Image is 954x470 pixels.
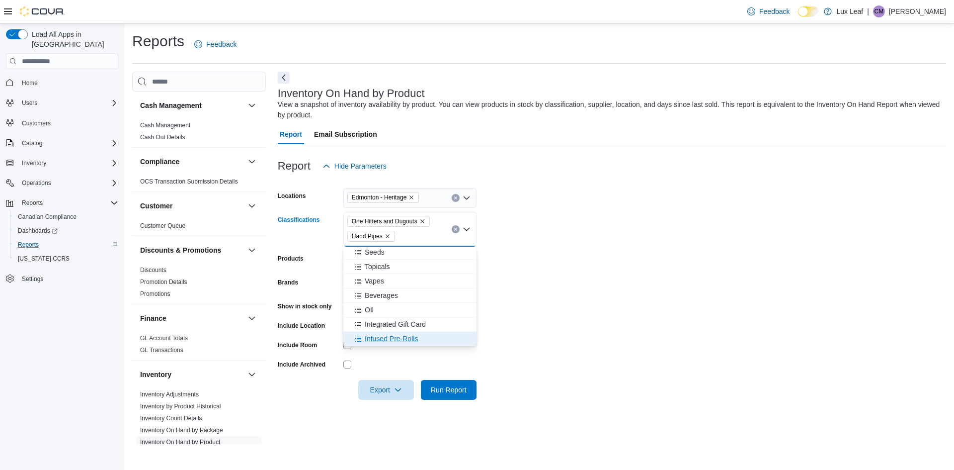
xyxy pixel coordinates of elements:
[18,177,118,189] span: Operations
[22,275,43,283] span: Settings
[140,133,185,141] span: Cash Out Details
[278,160,311,172] h3: Report
[2,196,122,210] button: Reports
[2,176,122,190] button: Operations
[140,402,221,410] span: Inventory by Product Historical
[246,200,258,212] button: Customer
[365,276,384,286] span: Vapes
[18,177,55,189] button: Operations
[132,220,266,236] div: Customer
[14,225,62,237] a: Dashboards
[140,267,166,274] a: Discounts
[2,96,122,110] button: Users
[140,178,238,186] span: OCS Transaction Submission Details
[140,100,244,110] button: Cash Management
[2,75,122,90] button: Home
[873,5,885,17] div: Chloe MacIvor
[2,156,122,170] button: Inventory
[140,100,202,110] h3: Cash Management
[140,290,170,297] a: Promotions
[22,199,43,207] span: Reports
[18,197,47,209] button: Reports
[140,370,244,379] button: Inventory
[140,415,202,422] a: Inventory Count Details
[18,76,118,89] span: Home
[6,71,118,312] nav: Complex example
[334,161,387,171] span: Hide Parameters
[421,380,477,400] button: Run Report
[385,233,391,239] button: Remove Hand Pipes from selection in this group
[452,194,460,202] button: Clear input
[140,134,185,141] a: Cash Out Details
[278,99,941,120] div: View a snapshot of inventory availability by product. You can view products in stock by classific...
[14,253,74,265] a: [US_STATE] CCRS
[318,156,391,176] button: Hide Parameters
[140,313,166,323] h3: Finance
[10,238,122,252] button: Reports
[20,6,65,16] img: Cova
[14,211,118,223] span: Canadian Compliance
[278,216,320,224] label: Classifications
[28,29,118,49] span: Load All Apps in [GEOGRAPHIC_DATA]
[365,290,398,300] span: Beverages
[18,157,50,169] button: Inventory
[132,31,184,51] h1: Reports
[278,192,306,200] label: Locations
[246,312,258,324] button: Finance
[190,34,240,54] a: Feedback
[452,225,460,233] button: Clear input
[140,122,190,129] a: Cash Management
[14,211,80,223] a: Canadian Compliance
[314,124,377,144] span: Email Subscription
[837,5,864,17] p: Lux Leaf
[463,194,471,202] button: Open list of options
[140,121,190,129] span: Cash Management
[22,179,51,187] span: Operations
[18,137,118,149] span: Catalog
[343,303,477,317] button: OIl
[278,302,332,310] label: Show in stock only
[10,252,122,266] button: [US_STATE] CCRS
[18,241,39,249] span: Reports
[365,334,418,344] span: Infused Pre-Rolls
[280,124,302,144] span: Report
[14,225,118,237] span: Dashboards
[22,99,37,107] span: Users
[140,245,244,255] button: Discounts & Promotions
[278,72,290,84] button: Next
[874,5,884,17] span: CM
[140,427,223,434] a: Inventory On Hand by Package
[352,231,383,241] span: Hand Pipes
[14,253,118,265] span: Washington CCRS
[140,390,199,398] span: Inventory Adjustments
[22,139,42,147] span: Catalog
[14,239,118,251] span: Reports
[140,313,244,323] button: Finance
[140,157,244,167] button: Compliance
[278,255,304,263] label: Products
[278,88,425,99] h3: Inventory On Hand by Product
[343,245,477,260] button: Seeds
[365,305,374,315] span: OIl
[18,137,46,149] button: Catalog
[18,213,77,221] span: Canadian Compliance
[2,116,122,130] button: Customers
[408,194,414,200] button: Remove Edmonton - Heritage from selection in this group
[463,225,471,233] button: Close list of options
[22,119,51,127] span: Customers
[798,6,819,17] input: Dark Mode
[140,278,187,286] span: Promotion Details
[140,438,220,446] span: Inventory On Hand by Product
[18,97,118,109] span: Users
[246,369,258,380] button: Inventory
[140,426,223,434] span: Inventory On Hand by Package
[278,279,298,286] label: Brands
[140,391,199,398] a: Inventory Adjustments
[278,361,325,369] label: Include Archived
[246,156,258,168] button: Compliance
[22,159,46,167] span: Inventory
[246,99,258,111] button: Cash Management
[2,272,122,286] button: Settings
[431,385,467,395] span: Run Report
